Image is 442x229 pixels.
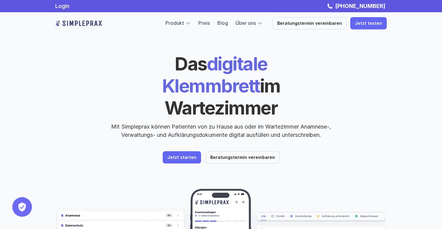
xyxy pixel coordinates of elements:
p: Jetzt starten [167,155,196,160]
a: [PHONE_NUMBER] [334,3,387,9]
a: Jetzt starten [163,151,201,163]
a: Jetzt testen [350,17,387,29]
a: Über uns [235,20,256,26]
span: Das [175,53,207,75]
p: Beratungstermin vereinbaren [210,155,275,160]
a: Produkt [165,20,184,26]
a: Login [55,3,69,9]
a: Blog [217,20,228,26]
a: Beratungstermin vereinbaren [206,151,280,163]
p: Jetzt testen [355,21,382,26]
p: Mit Simpleprax können Patienten von zu Hause aus oder im Wartezimmer Anamnese-, Verwaltungs- und ... [106,122,336,139]
h1: digitale Klemmbrett [115,53,327,119]
a: Preis [198,20,210,26]
strong: [PHONE_NUMBER] [335,3,385,9]
a: Beratungstermin vereinbaren [273,17,347,29]
span: im Wartezimmer [165,75,284,119]
p: Beratungstermin vereinbaren [277,21,342,26]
